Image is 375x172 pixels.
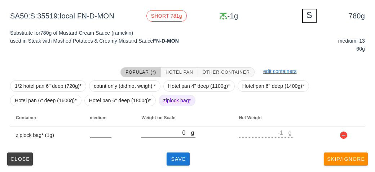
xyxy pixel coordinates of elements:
div: S [302,9,317,23]
th: medium: Not sorted. Activate to sort ascending. [84,109,136,126]
span: Hotel Pan [165,70,193,75]
span: Container [16,115,36,120]
button: Other Container [198,67,255,77]
div: medium: 13 60g [278,35,366,54]
td: ziplock bag* (1g) [10,126,84,144]
span: Hotel pan 6" deep (1400g)* [242,81,304,91]
span: Close [10,156,30,162]
div: SA50:S:35519:local FN-D-MON -1g 780g [4,3,371,29]
button: Hotel Pan [161,67,198,77]
span: Weight on Scale [141,115,175,120]
div: g [191,128,195,137]
span: Hotel pan 6" deep (1600g)* [15,95,77,106]
th: Container: Not sorted. Activate to sort ascending. [10,109,84,126]
span: ziplock bag* [163,95,191,106]
a: edit containers [263,68,297,74]
span: Popular (*) [125,70,156,75]
div: g [288,128,293,137]
th: Net Weight: Not sorted. Activate to sort ascending. [233,109,331,126]
span: Save [169,156,187,162]
strong: FN-D-MON [153,38,179,44]
button: Popular (*) [120,67,161,77]
button: Skip/Ignore [324,152,368,165]
th: Not sorted. Activate to sort ascending. [331,109,365,126]
span: Hotel pan 4" deep (1100g)* [168,81,230,91]
th: Weight on Scale: Not sorted. Activate to sort ascending. [136,109,233,126]
button: Close [7,152,33,165]
span: 1/2 hotel pan 6" deep (720g)* [15,81,81,91]
span: medium [90,115,107,120]
span: Hotel pan 6" deep (1800g)* [89,95,151,106]
span: count only (did not weigh) * [94,81,156,91]
span: Substitute for [10,30,40,36]
span: Skip/Ignore [327,156,365,162]
span: SHORT 781g [151,10,182,21]
span: Other Container [202,70,250,75]
div: 780g of Mustard Cream Sauce (ramekin) used in Steak with Mashed Potatoes & Creamy Mustard Sauce [6,25,187,60]
button: Save [167,152,190,165]
span: Net Weight [239,115,262,120]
